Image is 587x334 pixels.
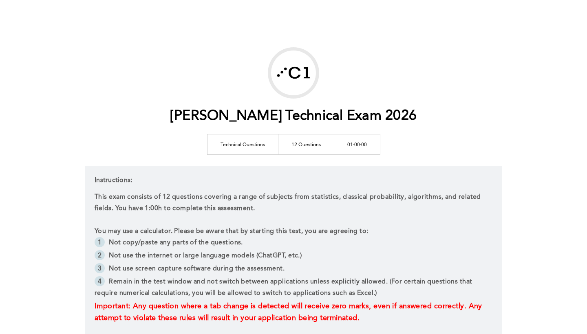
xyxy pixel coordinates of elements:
[95,226,492,237] p: You may use a calculator. Please be aware that by starting this test, you are agreeing to:
[95,276,492,301] li: Remain in the test window and not switch between applications unless explicitly allowed. (For cer...
[278,134,334,154] td: 12 Questions
[170,108,417,125] h1: [PERSON_NAME] Technical Exam 2026
[95,237,492,250] li: Not copy/paste any parts of the questions.
[95,191,492,214] p: This exam consists of 12 questions covering a range of subjects from statistics, classical probab...
[334,134,380,154] td: 01:00:00
[95,250,492,263] li: Not use the internet or large language models (ChatGPT, etc.)
[271,51,316,95] img: Marshall Wace
[207,134,278,154] td: Technical Questions
[95,303,484,322] span: Important: Any question where a tab change is detected will receive zero marks, even if answered ...
[95,263,492,276] li: Not use screen capture software during the assessment.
